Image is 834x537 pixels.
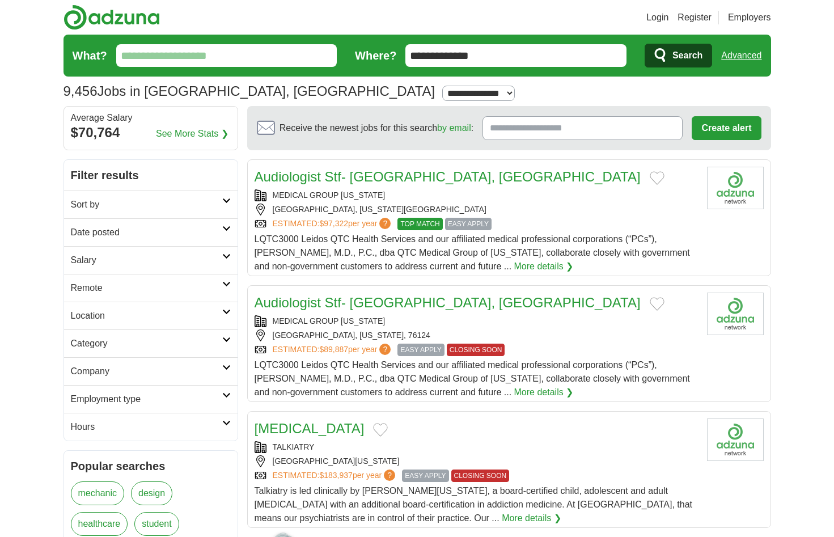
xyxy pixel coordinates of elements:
h2: Date posted [71,226,222,239]
a: Date posted [64,218,238,246]
div: MEDICAL GROUP [US_STATE] [255,315,698,327]
button: Search [645,44,712,67]
span: $89,887 [319,345,348,354]
span: Talkiatry is led clinically by [PERSON_NAME][US_STATE], a board-certified child, adolescent and a... [255,486,692,523]
div: MEDICAL GROUP [US_STATE] [255,189,698,201]
a: Audiologist Stf- [GEOGRAPHIC_DATA], [GEOGRAPHIC_DATA] [255,169,641,184]
a: See More Stats ❯ [156,127,228,141]
span: ? [379,344,391,355]
div: [GEOGRAPHIC_DATA], [US_STATE], 76124 [255,329,698,341]
h2: Popular searches [71,458,231,475]
a: Location [64,302,238,329]
a: Category [64,329,238,357]
button: Create alert [692,116,761,140]
a: Employers [728,11,771,24]
label: What? [73,47,107,64]
a: ESTIMATED:$183,937per year? [273,470,398,482]
a: design [131,481,172,505]
h2: Company [71,365,222,378]
h2: Location [71,309,222,323]
span: LQTC3000 Leidos QTC Health Services and our affiliated medical professional corporations (“PCs”),... [255,234,690,271]
div: $70,764 [71,122,231,143]
a: Advanced [721,44,761,67]
span: Receive the newest jobs for this search : [280,121,473,135]
div: Average Salary [71,113,231,122]
h2: Category [71,337,222,350]
a: Remote [64,274,238,302]
div: [GEOGRAPHIC_DATA], [US_STATE][GEOGRAPHIC_DATA] [255,204,698,215]
h2: Filter results [64,160,238,191]
span: CLOSING SOON [451,470,510,482]
a: More details ❯ [514,386,574,399]
h2: Employment type [71,392,222,406]
span: ? [379,218,391,229]
button: Add to favorite jobs [650,171,664,185]
a: Company [64,357,238,385]
a: Hours [64,413,238,441]
span: LQTC3000 Leidos QTC Health Services and our affiliated medical professional corporations (“PCs”),... [255,360,690,397]
a: Audiologist Stf- [GEOGRAPHIC_DATA], [GEOGRAPHIC_DATA] [255,295,641,310]
a: [MEDICAL_DATA] [255,421,365,436]
span: EASY APPLY [397,344,444,356]
a: mechanic [71,481,124,505]
span: Search [672,44,702,67]
img: Company logo [707,167,764,209]
span: $97,322 [319,219,348,228]
button: Add to favorite jobs [650,297,664,311]
span: EASY APPLY [445,218,492,230]
a: Employment type [64,385,238,413]
a: More details ❯ [514,260,574,273]
a: healthcare [71,512,128,536]
a: by email [437,123,471,133]
h2: Remote [71,281,222,295]
div: [GEOGRAPHIC_DATA][US_STATE] [255,455,698,467]
h1: Jobs in [GEOGRAPHIC_DATA], [GEOGRAPHIC_DATA] [63,83,435,99]
a: ESTIMATED:$89,887per year? [273,344,393,356]
span: ? [384,470,395,481]
img: Adzuna logo [63,5,160,30]
label: Where? [355,47,396,64]
a: Register [678,11,712,24]
h2: Hours [71,420,222,434]
h2: Sort by [71,198,222,212]
a: More details ❯ [502,511,561,525]
h2: Salary [71,253,222,267]
img: Company logo [707,418,764,461]
img: Company logo [707,293,764,335]
a: Login [646,11,668,24]
span: $183,937 [319,471,352,480]
a: ESTIMATED:$97,322per year? [273,218,393,230]
span: 9,456 [63,81,98,102]
a: student [134,512,179,536]
span: CLOSING SOON [447,344,505,356]
button: Add to favorite jobs [373,423,388,437]
a: Salary [64,246,238,274]
span: TOP MATCH [397,218,442,230]
div: TALKIATRY [255,441,698,453]
span: EASY APPLY [402,470,448,482]
a: Sort by [64,191,238,218]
